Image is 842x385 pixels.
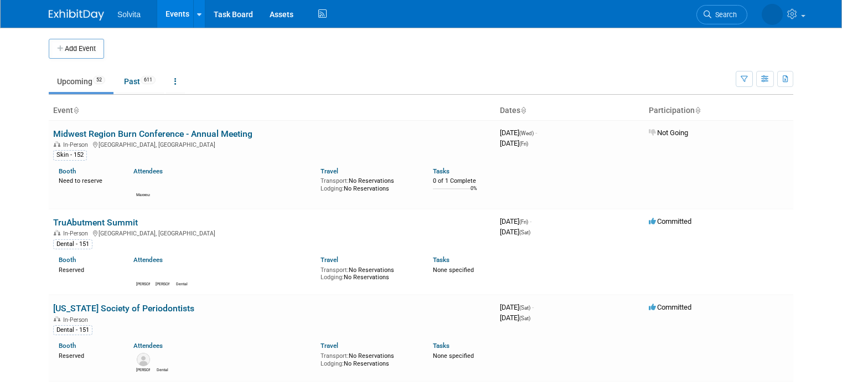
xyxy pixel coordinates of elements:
[433,167,450,175] a: Tasks
[63,141,91,148] span: In-Person
[500,303,534,311] span: [DATE]
[519,141,528,147] span: (Fri)
[156,353,169,366] img: Dental Events
[321,266,349,274] span: Transport:
[49,9,104,20] img: ExhibitDay
[156,366,169,373] div: Dental Events
[471,186,477,201] td: 0%
[53,129,252,139] a: Midwest Region Burn Conference - Annual Meeting
[53,239,92,249] div: Dental - 151
[137,178,150,191] img: Maxxeus Ortho
[500,314,530,322] span: [DATE]
[54,230,60,235] img: In-Person Event
[649,303,691,311] span: Committed
[520,106,526,115] a: Sort by Start Date
[63,230,91,237] span: In-Person
[156,267,169,280] img: Jeremy Northcutt
[175,267,189,280] img: Dental Events
[53,150,87,160] div: Skin - 152
[696,5,747,24] a: Search
[137,353,150,366] img: Adrienne Farrell
[519,229,530,235] span: (Sat)
[535,129,537,137] span: -
[649,217,691,225] span: Committed
[433,256,450,264] a: Tasks
[695,106,700,115] a: Sort by Participation Type
[116,71,164,92] a: Past611
[53,303,194,314] a: [US_STATE] Society of Periodontists
[433,266,474,274] span: None specified
[73,106,79,115] a: Sort by Event Name
[500,139,528,147] span: [DATE]
[117,10,141,19] span: Solvita
[59,264,117,274] div: Reserved
[321,352,349,360] span: Transport:
[136,280,150,287] div: Ryan Brateris
[59,175,117,185] div: Need to reserve
[53,228,491,237] div: [GEOGRAPHIC_DATA], [GEOGRAPHIC_DATA]
[136,191,150,198] div: Maxxeus Ortho
[59,256,76,264] a: Booth
[63,316,91,324] span: In-Person
[54,316,60,322] img: In-Person Event
[54,141,60,147] img: In-Person Event
[133,167,163,175] a: Attendees
[53,140,491,148] div: [GEOGRAPHIC_DATA], [GEOGRAPHIC_DATA]
[711,11,737,19] span: Search
[519,130,534,136] span: (Wed)
[321,342,338,350] a: Travel
[321,185,344,192] span: Lodging:
[519,315,530,321] span: (Sat)
[762,4,783,25] img: Celeste Bombick
[321,274,344,281] span: Lodging:
[530,217,531,225] span: -
[321,350,416,367] div: No Reservations No Reservations
[53,217,138,228] a: TruAbutment Summit
[321,264,416,281] div: No Reservations No Reservations
[59,350,117,360] div: Reserved
[136,366,150,373] div: Adrienne Farrell
[519,219,528,225] span: (Fri)
[532,303,534,311] span: -
[321,177,349,184] span: Transport:
[53,325,92,335] div: Dental - 151
[59,342,76,350] a: Booth
[49,101,495,120] th: Event
[500,217,531,225] span: [DATE]
[495,101,644,120] th: Dates
[644,101,793,120] th: Participation
[433,342,450,350] a: Tasks
[321,256,338,264] a: Travel
[156,280,169,287] div: Jeremy Northcutt
[321,360,344,367] span: Lodging:
[433,177,491,185] div: 0 of 1 Complete
[49,71,113,92] a: Upcoming52
[500,228,530,236] span: [DATE]
[133,342,163,350] a: Attendees
[93,76,105,84] span: 52
[49,39,104,59] button: Add Event
[59,167,76,175] a: Booth
[500,129,537,137] span: [DATE]
[137,267,150,280] img: Ryan Brateris
[433,352,474,360] span: None specified
[321,175,416,192] div: No Reservations No Reservations
[649,129,688,137] span: Not Going
[133,256,163,264] a: Attendees
[141,76,156,84] span: 611
[321,167,338,175] a: Travel
[519,305,530,311] span: (Sat)
[175,280,189,287] div: Dental Events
